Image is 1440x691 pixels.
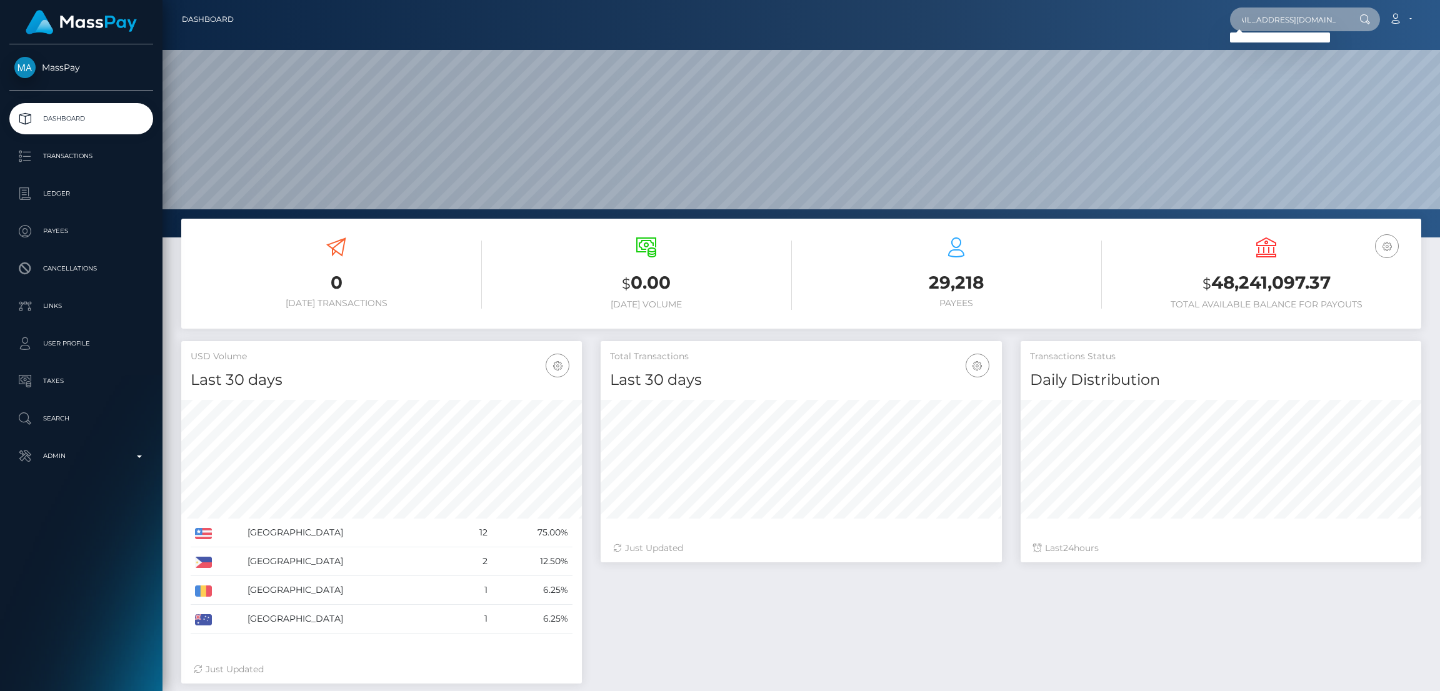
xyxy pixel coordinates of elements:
h5: USD Volume [191,350,572,363]
h5: Total Transactions [610,350,992,363]
h6: [DATE] Volume [501,299,792,310]
p: Ledger [14,184,148,203]
h3: 29,218 [811,271,1102,295]
a: Dashboard [9,103,153,134]
a: Links [9,291,153,322]
span: 24 [1063,542,1074,554]
h6: [DATE] Transactions [191,298,482,309]
p: Cancellations [14,259,148,278]
h6: Total Available Balance for Payouts [1121,299,1412,310]
td: 1 [457,605,492,634]
a: Transactions [9,141,153,172]
p: Taxes [14,372,148,390]
div: Just Updated [613,542,989,555]
img: RO.png [195,585,212,597]
div: Just Updated [194,663,569,676]
td: 75.00% [492,519,572,547]
td: [GEOGRAPHIC_DATA] [243,576,457,605]
h6: Payees [811,298,1102,309]
a: Admin [9,440,153,472]
h3: 0 [191,271,482,295]
td: [GEOGRAPHIC_DATA] [243,547,457,576]
td: 6.25% [492,605,572,634]
td: [GEOGRAPHIC_DATA] [243,605,457,634]
small: $ [1202,275,1211,292]
small: $ [622,275,631,292]
a: Payees [9,216,153,247]
td: 2 [457,547,492,576]
td: 1 [457,576,492,605]
img: AU.png [195,614,212,625]
input: Search... [1230,7,1347,31]
div: Last hours [1033,542,1409,555]
img: PH.png [195,557,212,568]
h5: Transactions Status [1030,350,1412,363]
h4: Last 30 days [191,369,572,391]
h3: 48,241,097.37 [1121,271,1412,296]
h3: 0.00 [501,271,792,296]
p: Links [14,297,148,316]
p: User Profile [14,334,148,353]
img: MassPay Logo [26,10,137,34]
a: Cancellations [9,253,153,284]
h4: Last 30 days [610,369,992,391]
p: Transactions [14,147,148,166]
a: Dashboard [182,6,234,32]
p: Search [14,409,148,428]
td: 6.25% [492,576,572,605]
p: Admin [14,447,148,465]
td: 12 [457,519,492,547]
img: MassPay [14,57,36,78]
img: US.png [195,528,212,539]
td: [GEOGRAPHIC_DATA] [243,519,457,547]
a: User Profile [9,328,153,359]
a: Taxes [9,365,153,397]
a: Ledger [9,178,153,209]
a: Search [9,403,153,434]
h4: Daily Distribution [1030,369,1412,391]
p: Payees [14,222,148,241]
td: 12.50% [492,547,572,576]
p: Dashboard [14,109,148,128]
span: MassPay [9,62,153,73]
